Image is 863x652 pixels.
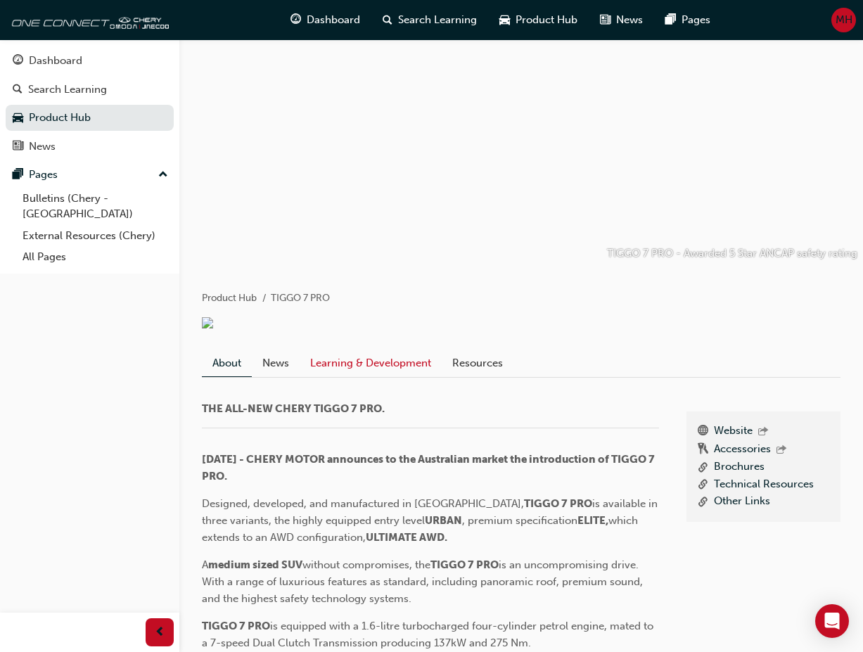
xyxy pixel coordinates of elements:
span: , premium specification [462,514,577,527]
span: MH [836,12,852,28]
span: link-icon [698,493,708,511]
span: TIGGO 7 PRO [430,558,499,571]
span: guage-icon [290,11,301,29]
span: ELITE, [577,514,608,527]
span: without compromises, the [302,558,430,571]
img: fd15cf53-5893-4f16-a40b-316eca5409ec.png [202,317,213,328]
span: [DATE] - CHERY MOTOR announces to the Australian market the introduction of TIGGO 7 PRO. [202,453,657,482]
a: Product Hub [202,292,257,304]
span: outbound-icon [758,426,768,438]
span: Designed, developed, and manufactured in [GEOGRAPHIC_DATA], [202,497,524,510]
li: TIGGO 7 PRO [271,290,330,307]
a: About [202,350,252,378]
a: Search Learning [6,77,174,103]
span: TIGGO 7 PRO [524,497,592,510]
span: THE ALL-NEW CHERY TIGGO 7 PRO. [202,402,385,415]
span: URBAN [425,514,462,527]
a: News [6,134,174,160]
span: A [202,558,208,571]
a: Resources [442,350,513,377]
a: guage-iconDashboard [279,6,371,34]
div: Dashboard [29,53,82,69]
div: News [29,139,56,155]
a: All Pages [17,246,174,268]
span: search-icon [383,11,392,29]
span: outbound-icon [776,445,786,456]
span: is equipped with a 1.6-litre turbocharged four-cylinder petrol engine, mated to a 7-speed Dual Cl... [202,620,656,649]
span: news-icon [13,141,23,153]
a: Brochures [714,459,765,476]
a: News [252,350,300,377]
a: Dashboard [6,48,174,74]
span: Product Hub [516,12,577,28]
span: car-icon [499,11,510,29]
span: up-icon [158,166,168,184]
button: DashboardSearch LearningProduct HubNews [6,45,174,162]
span: car-icon [13,112,23,124]
a: car-iconProduct Hub [488,6,589,34]
a: Learning & Development [300,350,442,377]
span: Dashboard [307,12,360,28]
a: pages-iconPages [654,6,722,34]
a: Product Hub [6,105,174,131]
a: Technical Resources [714,476,814,494]
span: Search Learning [398,12,477,28]
div: Open Intercom Messenger [815,604,849,638]
div: Pages [29,167,58,183]
img: oneconnect [7,6,169,34]
span: pages-icon [13,169,23,181]
span: keys-icon [698,441,708,459]
span: medium sized SUV [208,558,302,571]
button: MH [831,8,856,32]
span: Pages [682,12,710,28]
span: prev-icon [155,624,165,641]
span: link-icon [698,459,708,476]
span: News [616,12,643,28]
span: news-icon [600,11,611,29]
span: pages-icon [665,11,676,29]
a: Other Links [714,493,770,511]
a: External Resources (Chery) [17,225,174,247]
a: Bulletins (Chery - [GEOGRAPHIC_DATA]) [17,188,174,225]
a: Accessories [714,441,771,459]
a: Website [714,423,753,441]
button: Pages [6,162,174,188]
div: Search Learning [28,82,107,98]
span: guage-icon [13,55,23,68]
span: TIGGO 7 PRO [202,620,270,632]
a: search-iconSearch Learning [371,6,488,34]
span: link-icon [698,476,708,494]
a: news-iconNews [589,6,654,34]
span: ULTIMATE AWD. [366,531,447,544]
span: www-icon [698,423,708,441]
p: TIGGO 7 PRO - Awarded 5 Star ANCAP safety rating [607,245,857,262]
span: search-icon [13,84,23,96]
span: is an uncompromising drive. With a range of luxurious features as standard, including panoramic r... [202,558,646,605]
